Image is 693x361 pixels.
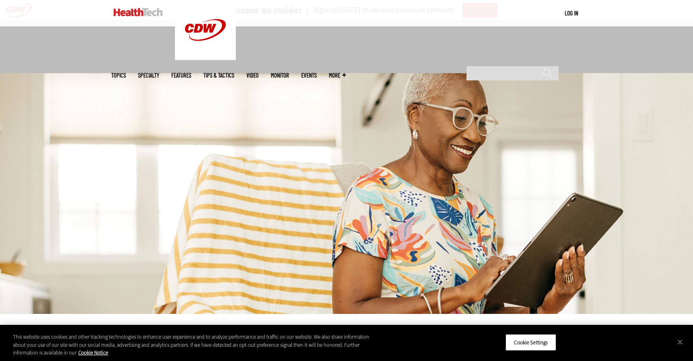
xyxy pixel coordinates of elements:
[175,54,236,62] a: CDW
[671,333,689,351] button: Close
[114,8,163,16] img: Home
[271,72,289,78] a: MonITor
[301,72,317,78] a: Events
[565,9,578,17] div: User menu
[565,9,578,17] a: Log in
[111,72,126,78] span: Topics
[203,72,234,78] a: Tips & Tactics
[329,72,346,78] span: More
[138,72,159,78] span: Specialty
[13,333,381,357] div: This website uses cookies and other tracking technologies to enhance user experience and to analy...
[246,72,259,78] a: Video
[171,72,191,78] a: Features
[78,349,108,356] a: More information about your privacy
[123,324,180,332] a: Digital Workspace
[505,334,556,351] button: Cookie Settings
